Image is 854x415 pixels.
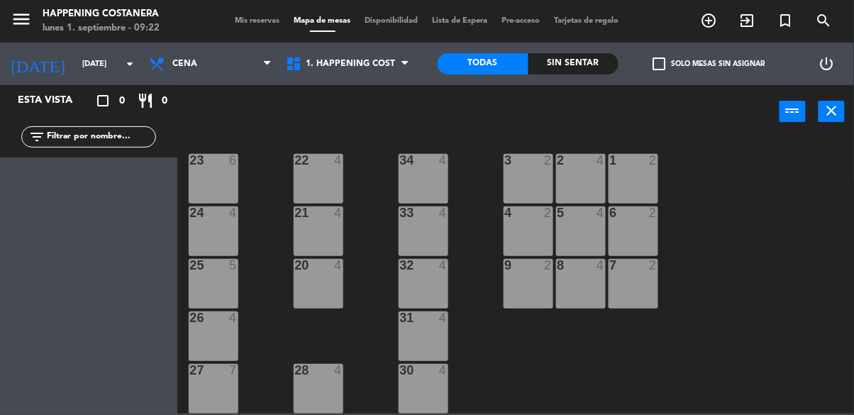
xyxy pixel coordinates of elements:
span: Cena [172,59,197,69]
div: 1 [610,154,611,167]
span: check_box_outline_blank [653,57,666,70]
div: 4 [597,259,605,272]
div: 31 [400,311,401,324]
i: menu [11,9,32,30]
div: 4 [334,206,343,219]
div: 4 [229,311,238,324]
i: power_input [784,102,802,119]
div: 4 [439,364,448,377]
div: Sin sentar [528,53,619,74]
div: 4 [597,206,605,219]
i: arrow_drop_down [121,55,138,72]
div: 2 [544,259,553,272]
div: lunes 1. septiembre - 09:22 [43,21,160,35]
div: 4 [334,364,343,377]
div: 4 [505,206,506,219]
div: 5 [229,259,238,272]
span: Mis reservas [228,17,287,25]
div: 25 [190,259,191,272]
div: Todas [438,53,528,74]
div: 4 [439,206,448,219]
div: 32 [400,259,401,272]
div: 7 [229,364,238,377]
div: 22 [295,154,296,167]
i: restaurant [137,92,154,109]
div: 2 [649,259,658,272]
div: 21 [295,206,296,219]
div: 26 [190,311,191,324]
div: 2 [649,154,658,167]
div: Esta vista [7,92,102,109]
div: Happening Costanera [43,7,160,21]
div: 4 [229,206,238,219]
div: 27 [190,364,191,377]
div: 3 [505,154,506,167]
i: crop_square [94,92,111,109]
div: 2 [544,154,553,167]
div: 30 [400,364,401,377]
span: 0 [162,93,167,109]
input: Filtrar por nombre... [45,129,155,145]
button: menu [11,9,32,35]
div: 4 [439,311,448,324]
i: search [816,12,833,29]
div: 24 [190,206,191,219]
div: 2 [544,206,553,219]
div: 28 [295,364,296,377]
button: power_input [780,101,806,122]
i: turned_in_not [777,12,794,29]
span: Tarjetas de regalo [548,17,626,25]
i: filter_list [28,128,45,145]
span: Lista de Espera [426,17,495,25]
span: 1. HAPPENING COST [306,59,396,69]
div: 4 [439,154,448,167]
div: 33 [400,206,401,219]
button: close [819,101,845,122]
label: Solo mesas sin asignar [653,57,765,70]
i: add_circle_outline [701,12,718,29]
div: 4 [334,259,343,272]
span: Pre-acceso [495,17,548,25]
i: close [823,102,841,119]
div: 9 [505,259,506,272]
i: exit_to_app [739,12,756,29]
div: 20 [295,259,296,272]
span: 0 [119,93,125,109]
div: 4 [439,259,448,272]
div: 7 [610,259,611,272]
div: 2 [649,206,658,219]
span: Mapa de mesas [287,17,358,25]
div: 23 [190,154,191,167]
div: 4 [597,154,605,167]
div: 34 [400,154,401,167]
div: 6 [229,154,238,167]
div: 4 [334,154,343,167]
span: Disponibilidad [358,17,426,25]
div: 6 [610,206,611,219]
i: power_settings_new [819,55,836,72]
